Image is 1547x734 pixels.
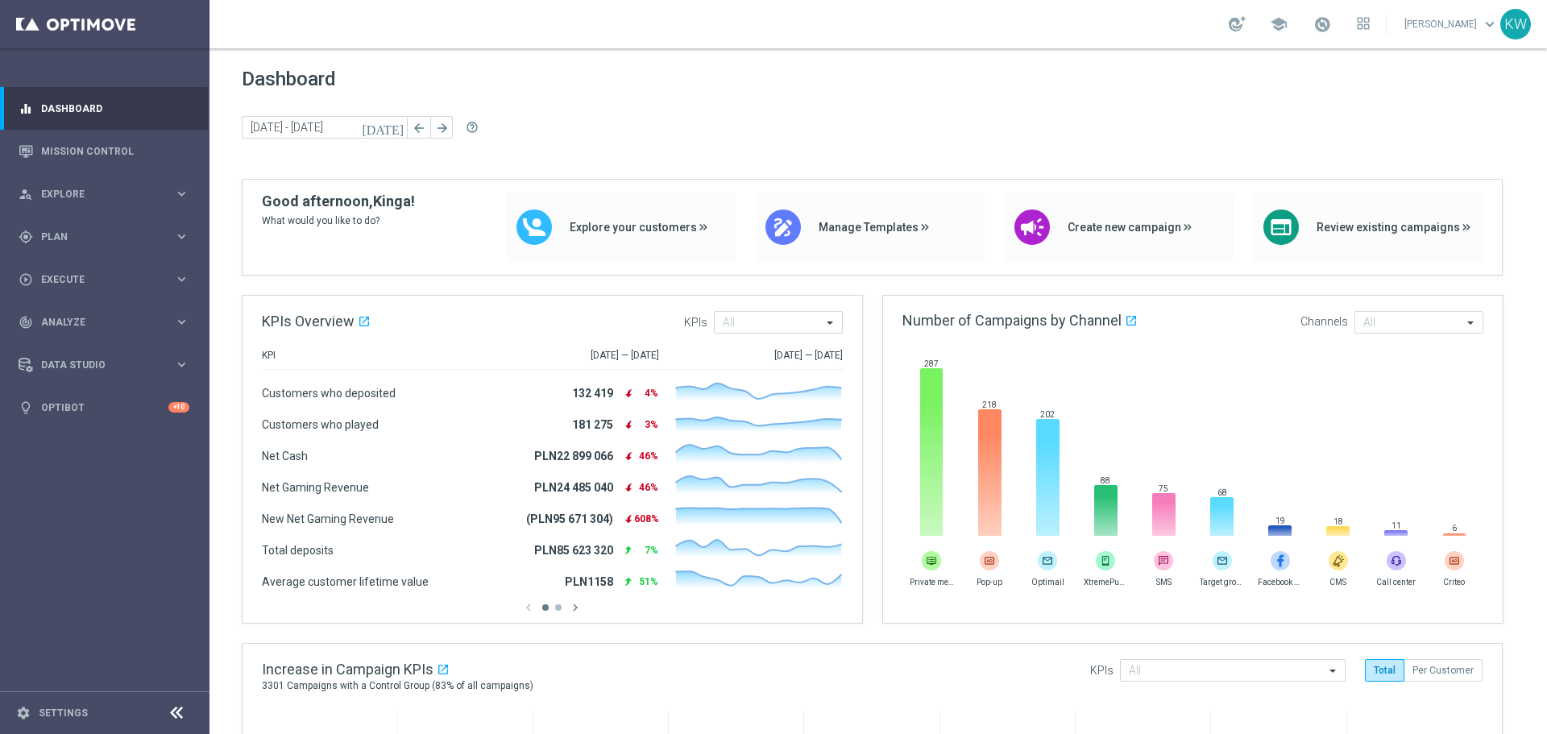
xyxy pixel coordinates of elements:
i: keyboard_arrow_right [174,357,189,372]
button: Mission Control [18,145,190,158]
a: Mission Control [41,130,189,172]
div: Explore [19,187,174,201]
button: person_search Explore keyboard_arrow_right [18,188,190,201]
a: Settings [39,708,88,718]
i: settings [16,706,31,720]
div: Analyze [19,315,174,330]
span: Explore [41,189,174,199]
span: Data Studio [41,360,174,370]
i: play_circle_outline [19,272,33,287]
button: gps_fixed Plan keyboard_arrow_right [18,230,190,243]
a: Optibot [41,386,168,429]
button: lightbulb Optibot +10 [18,401,190,414]
div: Plan [19,230,174,244]
i: lightbulb [19,400,33,415]
button: play_circle_outline Execute keyboard_arrow_right [18,273,190,286]
a: Dashboard [41,87,189,130]
span: Analyze [41,317,174,327]
div: Optibot [19,386,189,429]
i: gps_fixed [19,230,33,244]
div: Data Studio [19,358,174,372]
div: Dashboard [19,87,189,130]
span: keyboard_arrow_down [1481,15,1499,33]
i: keyboard_arrow_right [174,272,189,287]
button: Data Studio keyboard_arrow_right [18,359,190,371]
i: person_search [19,187,33,201]
button: equalizer Dashboard [18,102,190,115]
i: track_changes [19,315,33,330]
span: Execute [41,275,174,284]
span: school [1270,15,1288,33]
a: [PERSON_NAME]keyboard_arrow_down [1403,12,1500,36]
button: track_changes Analyze keyboard_arrow_right [18,316,190,329]
div: Mission Control [19,130,189,172]
span: Plan [41,232,174,242]
i: keyboard_arrow_right [174,186,189,201]
div: Execute [19,272,174,287]
i: keyboard_arrow_right [174,229,189,244]
i: equalizer [19,102,33,116]
div: KW [1500,9,1531,39]
i: keyboard_arrow_right [174,314,189,330]
div: +10 [168,402,189,413]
